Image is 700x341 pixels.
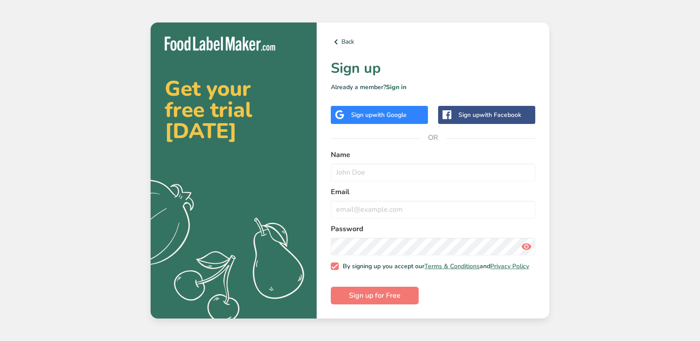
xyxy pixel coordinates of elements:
div: Sign up [458,110,521,120]
a: Privacy Policy [490,262,529,270]
div: Sign up [351,110,407,120]
input: John Doe [331,164,535,181]
a: Terms & Conditions [424,262,480,270]
span: By signing up you accept our and [339,262,530,270]
button: Sign up for Free [331,287,419,304]
a: Sign in [386,83,406,91]
input: email@example.com [331,201,535,218]
label: Password [331,224,535,234]
h2: Get your free trial [DATE] [165,78,303,142]
h1: Sign up [331,58,535,79]
span: Sign up for Free [349,290,401,301]
label: Email [331,187,535,197]
p: Already a member? [331,82,535,92]
span: with Google [372,111,407,119]
a: Back [331,37,535,47]
span: with Facebook [480,111,521,119]
span: OR [420,124,446,151]
img: Food Label Maker [165,37,275,51]
label: Name [331,150,535,160]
